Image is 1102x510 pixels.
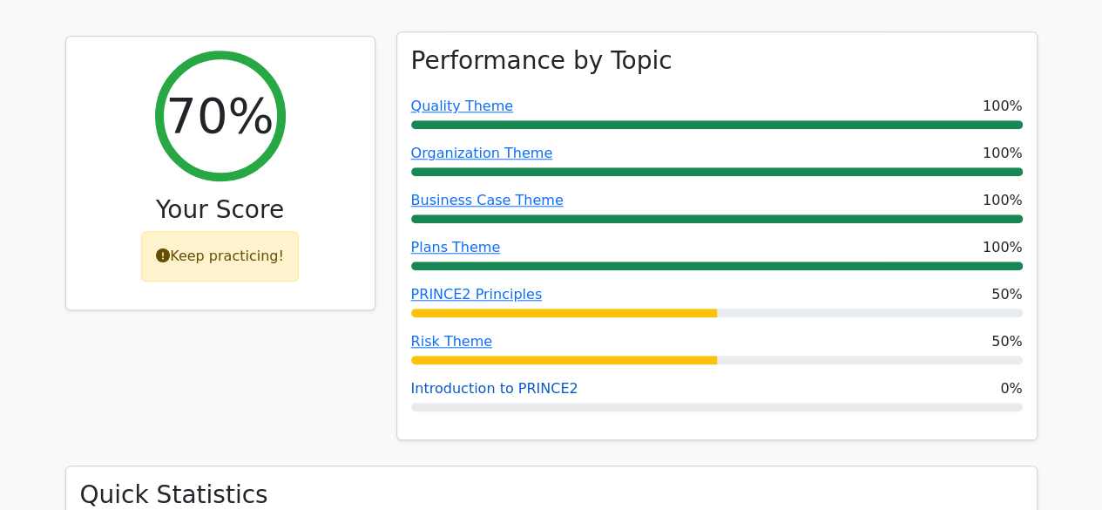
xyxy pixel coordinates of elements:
span: 50% [991,331,1023,352]
h3: Quick Statistics [80,480,1023,510]
span: 100% [983,143,1023,164]
a: Organization Theme [411,145,553,161]
h2: 70% [166,86,274,145]
div: Keep practicing! [141,231,299,282]
span: 50% [991,284,1023,305]
a: PRINCE2 Principles [411,286,543,303]
span: 100% [983,237,1023,258]
a: Business Case Theme [411,192,564,208]
a: Introduction to PRINCE2 [411,380,578,397]
a: Quality Theme [411,98,513,114]
h3: Your Score [80,195,361,225]
a: Plans Theme [411,239,501,255]
a: Risk Theme [411,333,492,350]
span: 100% [983,96,1023,117]
span: 100% [983,190,1023,211]
span: 0% [1000,378,1022,399]
h3: Performance by Topic [411,46,673,76]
